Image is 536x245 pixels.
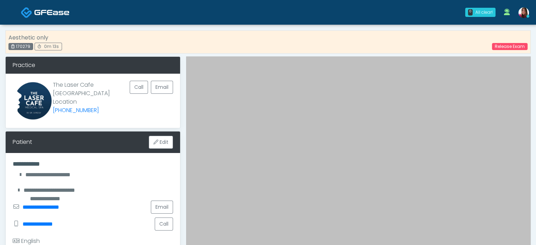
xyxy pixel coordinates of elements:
a: [PHONE_NUMBER] [53,106,99,114]
div: Practice [6,57,180,74]
a: Email [151,81,173,94]
div: Patient [13,138,32,146]
p: The Laser Cafe [GEOGRAPHIC_DATA] Location [53,81,130,115]
div: 170279 [8,43,33,50]
a: Release Exam [492,43,528,50]
strong: Aesthetic only [8,33,48,42]
span: 0m 13s [44,43,59,49]
button: Call [130,81,148,94]
div: All clear! [475,9,493,16]
div: 0 [468,9,473,16]
img: Docovia [34,9,69,16]
button: Edit [149,136,173,149]
a: Email [151,201,173,214]
a: 0 All clear! [461,5,500,20]
img: Docovia [21,7,32,18]
button: Call [155,218,173,231]
img: Provider image [13,81,53,121]
img: Megan McComy [518,7,529,18]
a: Docovia [21,1,69,24]
button: Open LiveChat chat widget [6,3,27,24]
